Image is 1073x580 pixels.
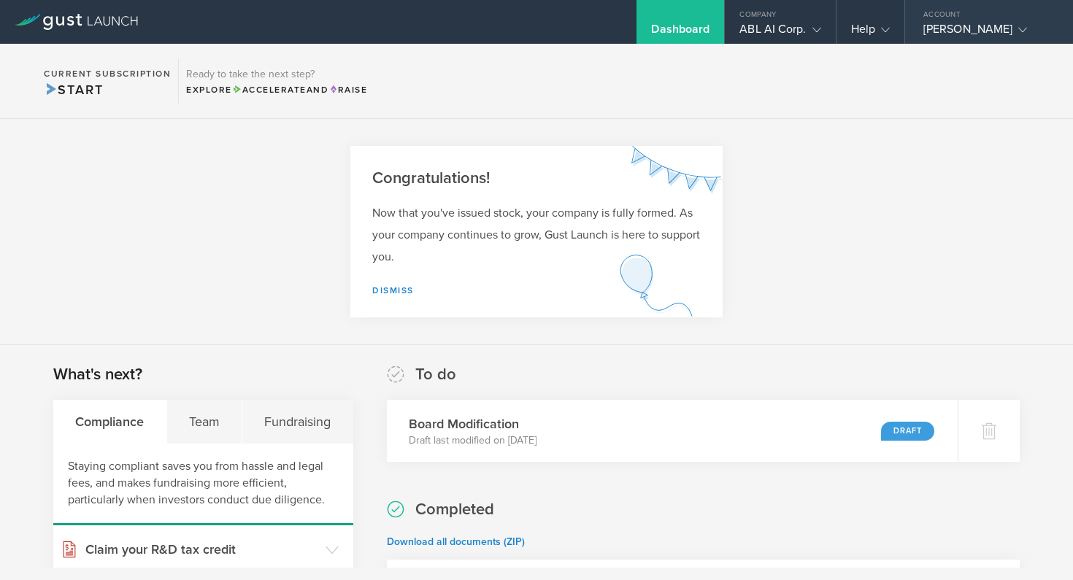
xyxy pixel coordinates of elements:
[242,400,353,444] div: Fundraising
[387,400,958,462] div: Board ModificationDraft last modified on [DATE]Draft
[409,414,536,433] h3: Board Modification
[328,85,367,95] span: Raise
[178,58,374,104] div: Ready to take the next step?ExploreAccelerateandRaise
[372,202,701,268] p: Now that you've issued stock, your company is fully formed. As your company continues to grow, Gu...
[387,535,525,548] a: Download all documents (ZIP)
[53,364,142,385] h2: What's next?
[372,168,701,189] h2: Congratulations!
[186,83,367,96] div: Explore
[409,433,536,448] p: Draft last modified on [DATE]
[372,285,414,295] a: Dismiss
[651,22,709,44] div: Dashboard
[923,22,1047,44] div: [PERSON_NAME]
[232,85,329,95] span: and
[232,85,307,95] span: Accelerate
[44,82,103,98] span: Start
[415,499,494,520] h2: Completed
[739,22,820,44] div: ABL AI Corp.
[167,400,243,444] div: Team
[53,400,167,444] div: Compliance
[44,69,171,78] h2: Current Subscription
[53,444,353,525] div: Staying compliant saves you from hassle and legal fees, and makes fundraising more efficient, par...
[851,22,890,44] div: Help
[1000,510,1073,580] iframe: Chat Widget
[415,364,456,385] h2: To do
[186,69,367,80] h3: Ready to take the next step?
[881,422,934,441] div: Draft
[85,540,318,559] h3: Claim your R&D tax credit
